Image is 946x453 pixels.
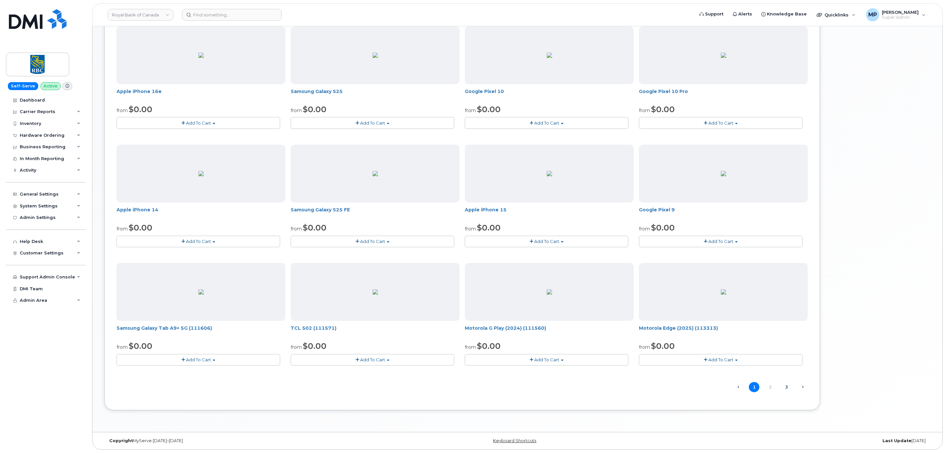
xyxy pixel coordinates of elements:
[303,341,327,351] span: $0.00
[797,383,808,391] a: Next →
[465,107,476,113] small: from
[108,9,173,21] a: Royal Bank of Canada
[117,325,212,331] a: Samsung Galaxy Tab A9+ 5G (111606)
[104,438,380,443] div: MyServe [DATE]–[DATE]
[360,120,385,126] span: Add To Cart
[465,88,504,94] a: Google Pixel 10
[781,382,792,392] a: 3
[695,8,728,21] a: Support
[465,354,628,366] button: Add To Cart
[198,171,204,176] img: 6598ED92-4C32-42D3-A63C-95DFAC6CCF4E.png
[129,223,152,232] span: $0.00
[465,236,628,247] button: Add To Cart
[465,325,546,331] a: Motorola G Play (2024) (111560)
[728,8,757,21] a: Alerts
[198,53,204,58] img: BB80DA02-9C0E-4782-AB1B-B1D93CAC2204.png
[639,344,650,350] small: from
[198,289,204,295] img: 2A8BAFE4-7C80-451B-A6BE-1655296EFB30.png
[109,438,133,443] strong: Copyright
[360,239,385,244] span: Add To Cart
[182,9,282,21] input: Find something...
[651,105,675,114] span: $0.00
[129,105,152,114] span: $0.00
[117,206,285,220] div: Apple iPhone 14
[373,171,378,176] img: 8422B0AF-B692-480F-B87C-2D87BA96210F.png
[757,8,811,21] a: Knowledge Base
[477,105,501,114] span: $0.00
[291,207,350,213] a: Samsung Galaxy S25 FE
[749,382,759,392] span: 1
[291,117,454,129] button: Add To Cart
[303,223,327,232] span: $0.00
[465,88,634,101] div: Google Pixel 10
[547,289,552,295] img: 99773A5F-56E1-4C48-BD91-467D906EAE62.png
[534,120,559,126] span: Add To Cart
[639,207,675,213] a: Google Pixel 9
[721,53,726,58] img: B99F97A7-4BEB-48A0-9B15-E26909BDE1A8.PNG
[721,289,726,295] img: 97AF51E2-C620-4B55-8757-DE9A619F05BB.png
[117,88,162,94] a: Apple iPhone 16e
[721,171,726,176] img: 19E98D24-4FE0-463D-A6C8-45919DAD109D.png
[639,88,808,101] div: Google Pixel 10 Pro
[117,107,128,113] small: from
[738,11,752,17] span: Alerts
[291,206,460,220] div: Samsung Galaxy S25 FE
[639,88,688,94] a: Google Pixel 10 Pro
[291,325,460,338] div: TCL 502 (111571)
[639,236,802,247] button: Add To Cart
[360,357,385,362] span: Add To Cart
[655,438,931,443] div: [DATE]
[493,438,536,443] a: Keyboard Shortcuts
[186,357,211,362] span: Add To Cart
[186,239,211,244] span: Add To Cart
[639,107,650,113] small: from
[882,15,919,20] span: Super Admin
[708,357,733,362] span: Add To Cart
[639,117,802,129] button: Add To Cart
[465,226,476,232] small: from
[129,341,152,351] span: $0.00
[373,289,378,295] img: E4E53BA5-3DF7-4680-8EB9-70555888CC38.png
[117,325,285,338] div: Samsung Galaxy Tab A9+ 5G (111606)
[767,11,807,17] span: Knowledge Base
[861,8,930,21] div: Michael Partack
[639,354,802,366] button: Add To Cart
[291,236,454,247] button: Add To Cart
[303,105,327,114] span: $0.00
[708,120,733,126] span: Add To Cart
[117,236,280,247] button: Add To Cart
[825,12,849,17] span: Quicklinks
[117,344,128,350] small: from
[465,207,507,213] a: Apple iPhone 15
[547,53,552,58] img: 57B83B5E-1227-4C56-9305-26E250A750A3.PNG
[465,206,634,220] div: Apple iPhone 15
[547,171,552,176] img: 96FE4D95-2934-46F2-B57A-6FE1B9896579.png
[639,206,808,220] div: Google Pixel 9
[733,383,743,391] span: ← Previous
[882,10,919,15] span: [PERSON_NAME]
[117,207,158,213] a: Apple iPhone 14
[291,354,454,366] button: Add To Cart
[705,11,723,17] span: Support
[291,107,302,113] small: from
[477,223,501,232] span: $0.00
[291,344,302,350] small: from
[117,354,280,366] button: Add To Cart
[291,325,336,331] a: TCL 502 (111571)
[639,226,650,232] small: from
[882,438,911,443] strong: Last Update
[117,117,280,129] button: Add To Cart
[651,341,675,351] span: $0.00
[651,223,675,232] span: $0.00
[465,344,476,350] small: from
[812,8,860,21] div: Quicklinks
[186,120,211,126] span: Add To Cart
[534,239,559,244] span: Add To Cart
[639,325,718,331] a: Motorola Edge (2025) (113313)
[291,88,343,94] a: Samsung Galaxy S25
[765,382,775,392] a: 2
[465,117,628,129] button: Add To Cart
[373,53,378,58] img: A4ABD0E5-D44D-4D86-8E89-BA65EDBB3BAC.png
[708,239,733,244] span: Add To Cart
[291,88,460,101] div: Samsung Galaxy S25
